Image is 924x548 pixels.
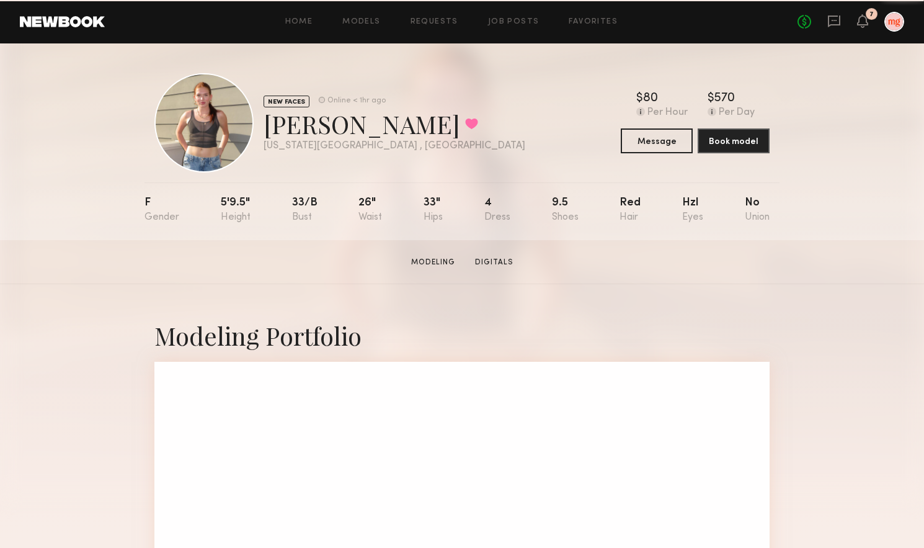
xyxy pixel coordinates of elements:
[424,197,443,223] div: 33"
[869,11,874,18] div: 7
[698,128,770,153] button: Book model
[569,18,618,26] a: Favorites
[643,92,658,105] div: 80
[708,92,714,105] div: $
[292,197,318,223] div: 33/b
[682,197,703,223] div: Hzl
[647,107,688,119] div: Per Hour
[488,18,540,26] a: Job Posts
[411,18,458,26] a: Requests
[470,257,518,268] a: Digitals
[154,319,770,352] div: Modeling Portfolio
[620,197,641,223] div: Red
[358,197,382,223] div: 26"
[264,141,525,151] div: [US_STATE][GEOGRAPHIC_DATA] , [GEOGRAPHIC_DATA]
[719,107,755,119] div: Per Day
[745,197,770,223] div: No
[636,92,643,105] div: $
[221,197,251,223] div: 5'9.5"
[406,257,460,268] a: Modeling
[264,96,309,107] div: NEW FACES
[327,97,386,105] div: Online < 1hr ago
[264,107,525,140] div: [PERSON_NAME]
[144,197,179,223] div: F
[552,197,579,223] div: 9.5
[484,197,510,223] div: 4
[714,92,735,105] div: 570
[342,18,380,26] a: Models
[621,128,693,153] button: Message
[285,18,313,26] a: Home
